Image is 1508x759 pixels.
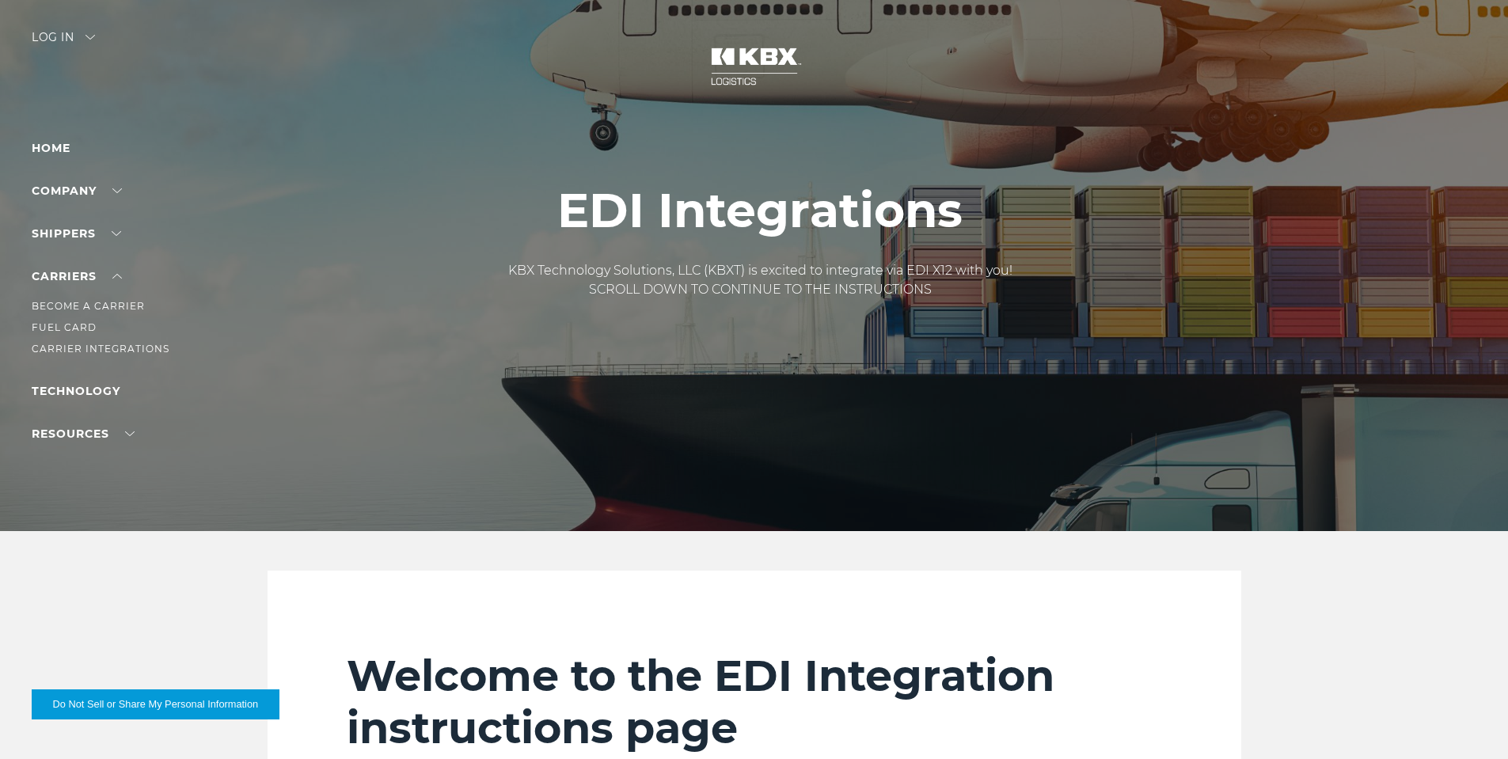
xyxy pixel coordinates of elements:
a: RESOURCES [32,427,135,441]
img: arrow [85,35,95,40]
p: KBX Technology Solutions, LLC (KBXT) is excited to integrate via EDI X12 with you! SCROLL DOWN TO... [508,261,1012,299]
img: kbx logo [695,32,814,101]
a: Company [32,184,122,198]
a: Carrier Integrations [32,343,169,355]
h1: EDI Integrations [508,184,1012,237]
a: SHIPPERS [32,226,121,241]
div: Log in [32,32,95,55]
a: Technology [32,384,120,398]
a: Carriers [32,269,122,283]
iframe: Chat Widget [1429,683,1508,759]
h2: Welcome to the EDI Integration instructions page [347,650,1162,754]
a: Home [32,141,70,155]
button: Do Not Sell or Share My Personal Information [32,689,279,719]
a: Become a Carrier [32,300,145,312]
a: Fuel Card [32,321,97,333]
